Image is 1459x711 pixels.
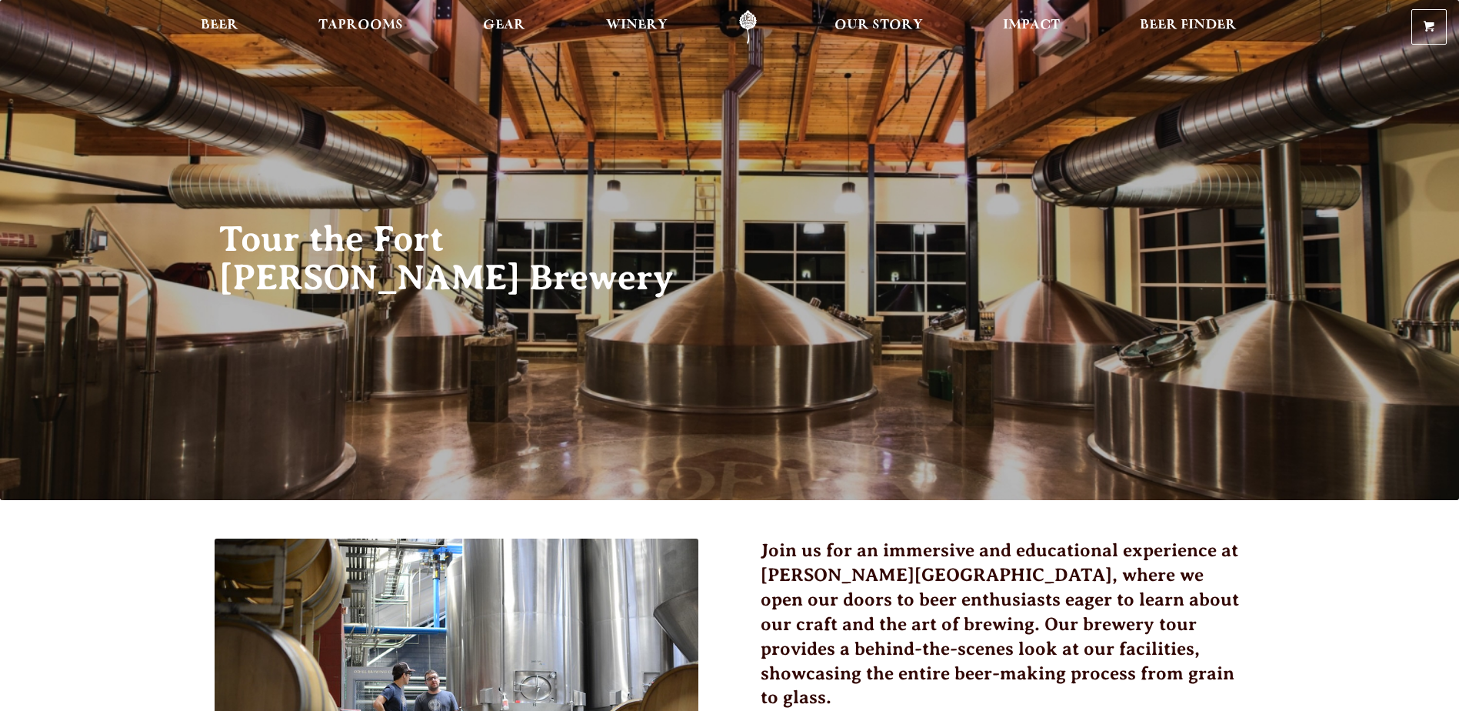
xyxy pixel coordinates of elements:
a: Our Story [824,10,933,45]
a: Winery [596,10,678,45]
span: Winery [606,19,668,32]
span: Beer Finder [1140,19,1237,32]
a: Gear [473,10,535,45]
span: Taprooms [318,19,403,32]
a: Odell Home [719,10,777,45]
a: Impact [993,10,1070,45]
h2: Tour the Fort [PERSON_NAME] Brewery [219,220,699,297]
span: Impact [1003,19,1060,32]
a: Beer Finder [1130,10,1247,45]
a: Beer [191,10,248,45]
span: Beer [201,19,238,32]
span: Gear [483,19,525,32]
a: Taprooms [308,10,413,45]
span: Our Story [834,19,923,32]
